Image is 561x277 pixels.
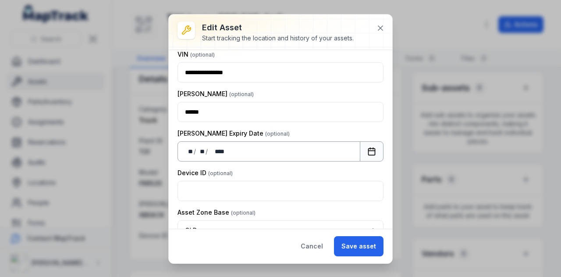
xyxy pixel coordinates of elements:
[185,147,194,156] div: day,
[206,147,209,156] div: /
[202,22,354,34] h3: Edit asset
[178,50,215,59] label: VIN
[178,129,290,138] label: [PERSON_NAME] Expiry Date
[334,236,383,256] button: Save asset
[209,147,225,156] div: year,
[194,147,197,156] div: /
[202,34,354,43] div: Start tracking the location and history of your assets.
[293,236,330,256] button: Cancel
[178,90,254,98] label: [PERSON_NAME]
[178,169,233,177] label: Device ID
[197,147,206,156] div: month,
[178,220,383,241] button: QLD
[178,208,256,217] label: Asset Zone Base
[360,141,383,162] button: Calendar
